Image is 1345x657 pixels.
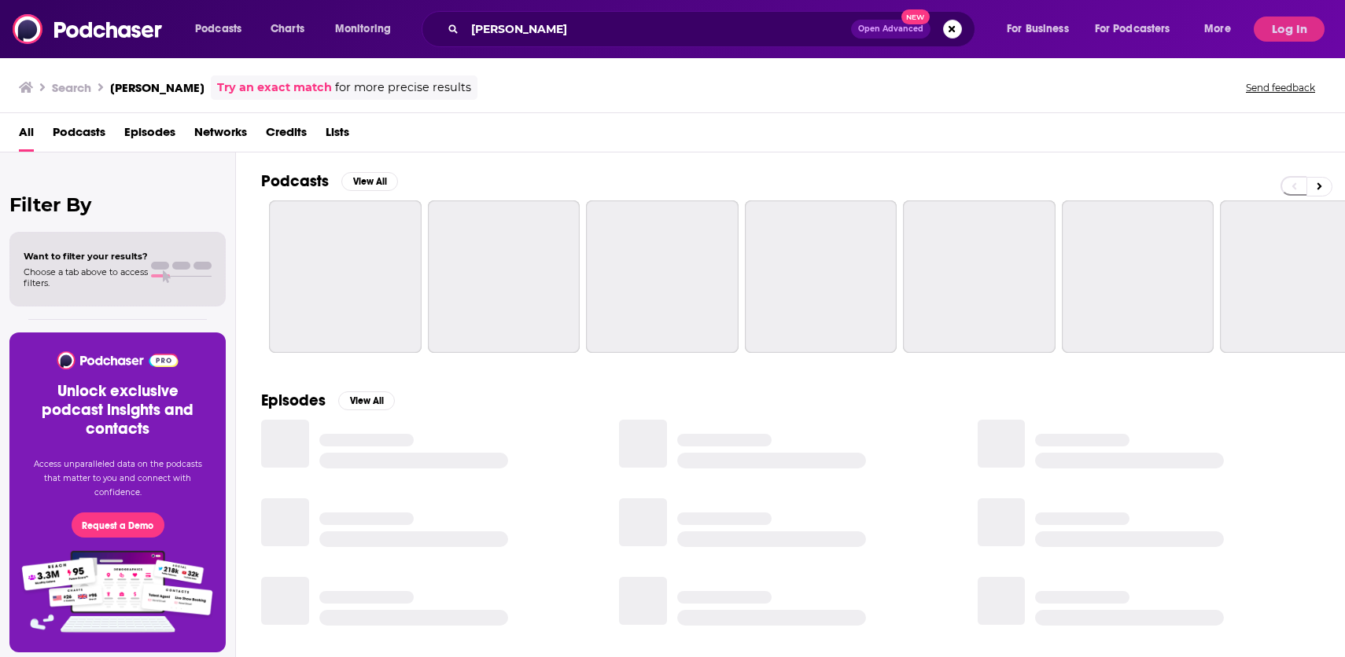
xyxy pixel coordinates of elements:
[9,193,226,216] h2: Filter By
[465,17,851,42] input: Search podcasts, credits, & more...
[184,17,262,42] button: open menu
[260,17,314,42] a: Charts
[195,18,241,40] span: Podcasts
[1204,18,1231,40] span: More
[1007,18,1069,40] span: For Business
[56,351,179,369] img: Podchaser - Follow, Share and Rate Podcasts
[324,17,411,42] button: open menu
[261,171,329,191] h2: Podcasts
[996,17,1089,42] button: open menu
[326,119,349,152] a: Lists
[851,20,930,39] button: Open AdvancedNew
[335,18,391,40] span: Monitoring
[217,79,332,97] a: Try an exact match
[28,382,207,439] h3: Unlock exclusive podcast insights and contacts
[271,18,304,40] span: Charts
[1254,17,1325,42] button: Log In
[341,172,398,191] button: View All
[1193,17,1251,42] button: open menu
[124,119,175,152] a: Episodes
[13,14,164,44] img: Podchaser - Follow, Share and Rate Podcasts
[858,25,923,33] span: Open Advanced
[335,79,471,97] span: for more precise results
[17,550,219,633] img: Pro Features
[261,391,326,410] h2: Episodes
[261,171,398,191] a: PodcastsView All
[1095,18,1170,40] span: For Podcasters
[19,119,34,152] a: All
[28,457,207,500] p: Access unparalleled data on the podcasts that matter to you and connect with confidence.
[266,119,307,152] a: Credits
[24,251,148,262] span: Want to filter your results?
[53,119,105,152] a: Podcasts
[338,391,395,410] button: View All
[110,80,205,95] h3: [PERSON_NAME]
[261,391,395,410] a: EpisodesView All
[901,9,930,24] span: New
[437,11,990,47] div: Search podcasts, credits, & more...
[194,119,247,152] a: Networks
[52,80,91,95] h3: Search
[24,266,148,288] span: Choose a tab above to access filters.
[72,512,164,538] button: Request a Demo
[1085,17,1193,42] button: open menu
[1241,81,1320,94] button: Send feedback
